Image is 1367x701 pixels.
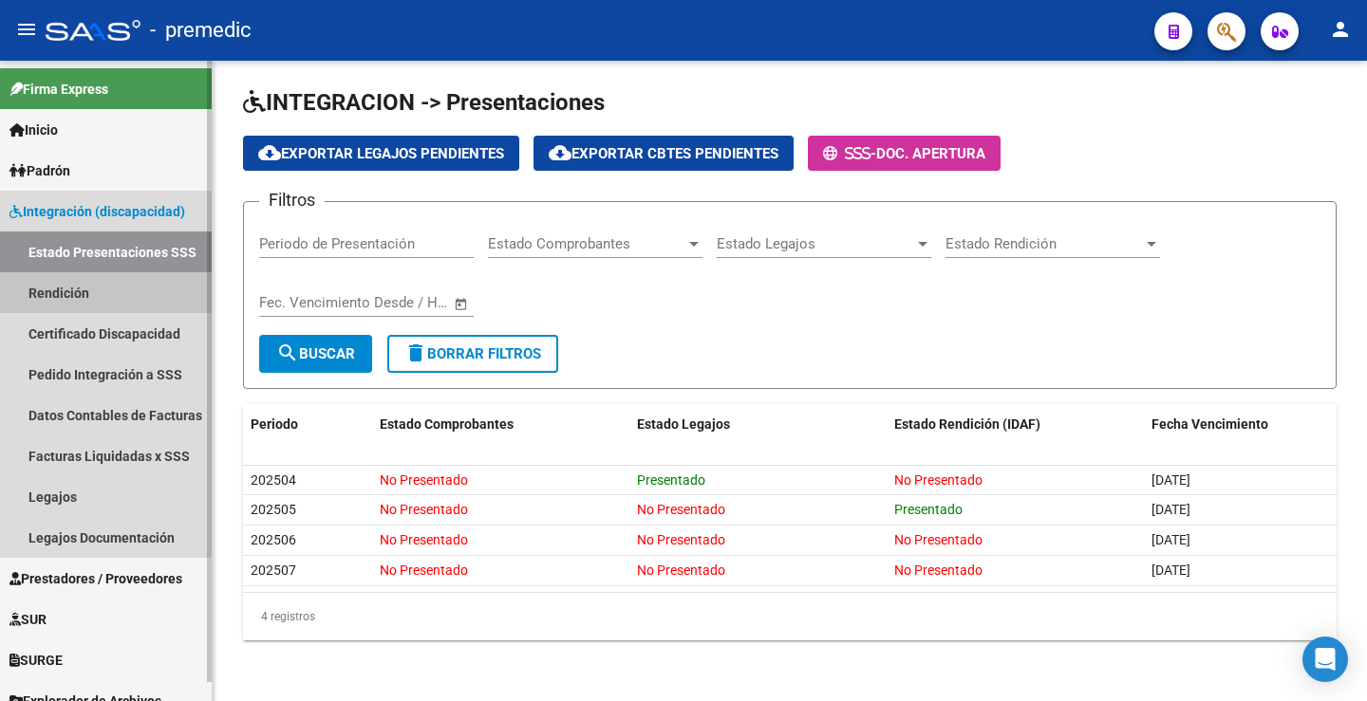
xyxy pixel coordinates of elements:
[534,136,794,171] button: Exportar Cbtes Pendientes
[1152,532,1190,547] span: [DATE]
[251,472,296,488] span: 202504
[1152,502,1190,517] span: [DATE]
[488,235,685,252] span: Estado Comprobantes
[9,650,63,671] span: SURGE
[243,136,519,171] button: Exportar Legajos Pendientes
[15,18,38,41] mat-icon: menu
[946,235,1143,252] span: Estado Rendición
[894,563,983,578] span: No Presentado
[243,89,605,116] span: INTEGRACION -> Presentaciones
[380,563,468,578] span: No Presentado
[380,416,514,432] span: Estado Comprobantes
[243,593,1337,640] div: 4 registros
[823,145,876,162] span: -
[372,404,629,445] datatable-header-cell: Estado Comprobantes
[380,472,468,488] span: No Presentado
[259,335,372,373] button: Buscar
[380,532,468,547] span: No Presentado
[9,160,70,181] span: Padrón
[1152,472,1190,488] span: [DATE]
[637,532,725,547] span: No Presentado
[276,341,299,364] mat-icon: search
[629,404,887,445] datatable-header-cell: Estado Legajos
[887,404,1144,445] datatable-header-cell: Estado Rendición (IDAF)
[404,345,541,362] span: Borrar Filtros
[258,141,281,164] mat-icon: cloud_download
[9,120,58,140] span: Inicio
[353,294,445,311] input: Fecha fin
[259,187,325,213] h3: Filtros
[9,568,182,589] span: Prestadores / Proveedores
[637,563,725,578] span: No Presentado
[276,345,355,362] span: Buscar
[1302,636,1348,682] div: Open Intercom Messenger
[1152,416,1268,432] span: Fecha Vencimiento
[637,472,705,488] span: Presentado
[258,145,504,162] span: Exportar Legajos Pendientes
[894,416,1040,432] span: Estado Rendición (IDAF)
[549,141,571,164] mat-icon: cloud_download
[243,404,372,445] datatable-header-cell: Periodo
[9,201,185,222] span: Integración (discapacidad)
[9,79,108,100] span: Firma Express
[251,532,296,547] span: 202506
[150,9,252,51] span: - premedic
[387,335,558,373] button: Borrar Filtros
[251,416,298,432] span: Periodo
[404,341,427,364] mat-icon: delete
[894,472,983,488] span: No Presentado
[1329,18,1352,41] mat-icon: person
[9,609,47,630] span: SUR
[894,502,963,517] span: Presentado
[637,416,730,432] span: Estado Legajos
[549,145,778,162] span: Exportar Cbtes Pendientes
[251,563,296,578] span: 202507
[251,502,296,517] span: 202505
[380,502,468,517] span: No Presentado
[259,294,336,311] input: Fecha inicio
[637,502,725,517] span: No Presentado
[1152,563,1190,578] span: [DATE]
[808,136,1001,171] button: -Doc. Apertura
[717,235,914,252] span: Estado Legajos
[876,145,985,162] span: Doc. Apertura
[894,532,983,547] span: No Presentado
[451,293,473,315] button: Open calendar
[1144,404,1337,445] datatable-header-cell: Fecha Vencimiento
